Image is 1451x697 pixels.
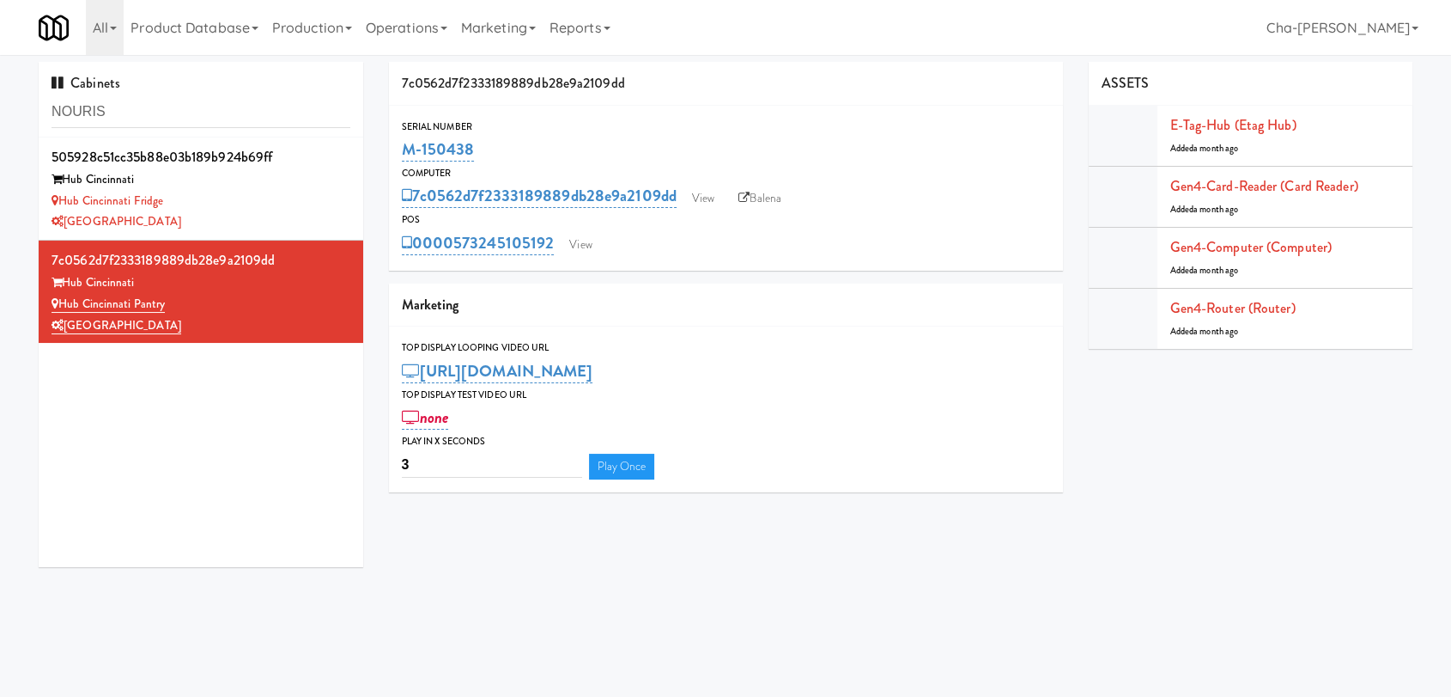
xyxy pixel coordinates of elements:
[402,359,593,383] a: [URL][DOMAIN_NAME]
[52,317,181,334] a: [GEOGRAPHIC_DATA]
[1170,203,1239,216] span: Added
[1193,264,1238,277] span: a month ago
[1170,325,1239,338] span: Added
[402,211,1050,229] div: POS
[52,193,163,209] a: Hub Cincinnati Fridge
[52,169,350,191] div: Hub Cincinnati
[52,213,181,229] a: [GEOGRAPHIC_DATA]
[1193,142,1238,155] span: a month ago
[1193,203,1238,216] span: a month ago
[52,248,350,273] div: 7c0562d7f2333189889db28e9a2109dd
[52,296,165,313] a: Hub Cincinnati Pantry
[1102,73,1150,93] span: ASSETS
[39,241,363,343] li: 7c0562d7f2333189889db28e9a2109ddHub Cincinnati Hub Cincinnati Pantry[GEOGRAPHIC_DATA]
[402,231,555,255] a: 0000573245105192
[402,387,1050,404] div: Top Display Test Video Url
[683,186,723,211] a: View
[1170,264,1239,277] span: Added
[52,272,350,294] div: Hub Cincinnati
[402,406,449,430] a: none
[1193,325,1238,338] span: a month ago
[589,454,655,480] a: Play Once
[402,138,475,162] a: M-150438
[402,339,1050,357] div: Top Display Looping Video Url
[1170,298,1296,318] a: Gen4-router (Router)
[1170,237,1332,257] a: Gen4-computer (Computer)
[52,73,120,93] span: Cabinets
[402,119,1050,136] div: Serial Number
[402,184,677,208] a: 7c0562d7f2333189889db28e9a2109dd
[389,62,1063,106] div: 7c0562d7f2333189889db28e9a2109dd
[1170,176,1358,196] a: Gen4-card-reader (Card Reader)
[402,433,1050,450] div: Play in X seconds
[730,186,790,211] a: Balena
[39,138,363,241] li: 505928c51cc35b88e03b189b924b69ffHub Cincinnati Hub Cincinnati Fridge[GEOGRAPHIC_DATA]
[402,295,459,315] span: Marketing
[52,144,350,170] div: 505928c51cc35b88e03b189b924b69ff
[52,96,350,128] input: Search cabinets
[561,232,600,258] a: View
[1170,115,1296,135] a: E-tag-hub (Etag Hub)
[402,165,1050,182] div: Computer
[39,13,69,43] img: Micromart
[1170,142,1239,155] span: Added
